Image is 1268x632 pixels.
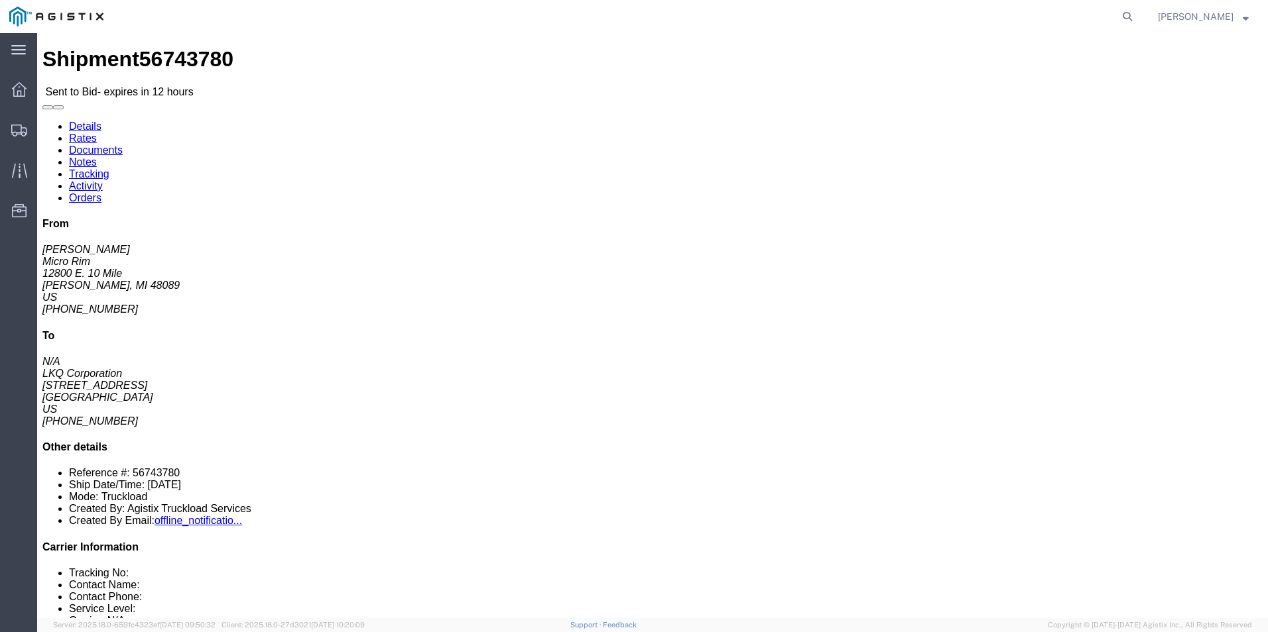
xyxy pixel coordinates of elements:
a: Support [570,621,603,629]
a: Feedback [603,621,637,629]
span: Corey Keys [1158,9,1234,24]
span: Client: 2025.18.0-27d3021 [222,621,365,629]
img: logo [9,7,103,26]
span: [DATE] 10:20:09 [311,621,365,629]
span: Copyright © [DATE]-[DATE] Agistix Inc., All Rights Reserved [1048,619,1252,631]
button: [PERSON_NAME] [1157,9,1249,25]
span: [DATE] 09:50:32 [160,621,216,629]
span: Server: 2025.18.0-659fc4323ef [53,621,216,629]
iframe: FS Legacy Container [37,33,1268,618]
